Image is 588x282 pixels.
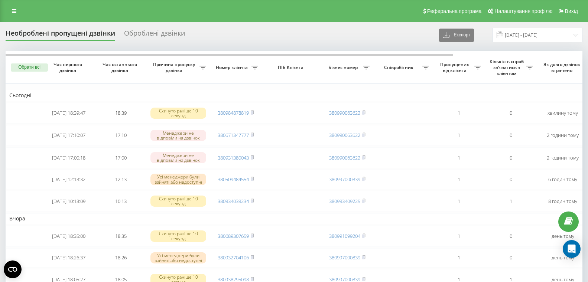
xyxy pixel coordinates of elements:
span: Час останнього дзвінка [101,62,141,73]
span: Налаштування профілю [494,8,552,14]
button: Open CMP widget [4,260,22,278]
div: Open Intercom Messenger [563,240,581,258]
span: Час першого дзвінка [49,62,89,73]
td: 18:39 [95,103,147,124]
div: Скинуто раніше 10 секунд [150,196,206,207]
a: 380509484554 [218,176,249,183]
td: [DATE] 18:26:37 [43,248,95,268]
div: Менеджери не відповіли на дзвінок [150,130,206,141]
td: 1 [485,191,537,211]
td: [DATE] 10:13:09 [43,191,95,211]
div: Менеджери не відповіли на дзвінок [150,152,206,163]
a: 380689307659 [218,233,249,239]
td: 1 [433,191,485,211]
a: 380990063622 [329,132,360,138]
span: Вихід [565,8,578,14]
td: 1 [433,226,485,246]
div: Усі менеджери були зайняті або недоступні [150,252,206,263]
a: 380931380043 [218,154,249,161]
span: Як довго дзвінок втрачено [543,62,583,73]
td: 18:35 [95,226,147,246]
div: Необроблені пропущені дзвінки [6,29,115,41]
span: Кількість спроб зв'язатись з клієнтом [488,59,526,76]
a: 380991099204 [329,233,360,239]
td: 1 [433,170,485,189]
a: 380671347777 [218,132,249,138]
a: 380984878819 [218,109,249,116]
td: 0 [485,248,537,268]
td: [DATE] 12:13:32 [43,170,95,189]
div: Скинуто раніше 10 секунд [150,108,206,119]
td: [DATE] 18:39:47 [43,103,95,124]
a: 380997000839 [329,176,360,183]
a: 380993409225 [329,198,360,204]
td: 0 [485,147,537,168]
button: Експорт [439,29,474,42]
td: 0 [485,103,537,124]
td: 0 [485,170,537,189]
span: Пропущених від клієнта [436,62,474,73]
td: [DATE] 17:10:07 [43,125,95,146]
div: Усі менеджери були зайняті або недоступні [150,174,206,185]
td: 17:10 [95,125,147,146]
td: 0 [485,125,537,146]
td: 12:13 [95,170,147,189]
a: 380997000839 [329,254,360,261]
td: [DATE] 18:35:00 [43,226,95,246]
a: 380934039234 [218,198,249,204]
td: 1 [433,147,485,168]
a: 380990063622 [329,154,360,161]
td: 1 [433,125,485,146]
span: Номер клієнта [214,65,251,70]
span: Причина пропуску дзвінка [150,62,199,73]
td: [DATE] 17:00:18 [43,147,95,168]
div: Оброблені дзвінки [124,29,185,41]
span: Реферальна програма [427,8,482,14]
td: 18:26 [95,248,147,268]
button: Обрати всі [11,63,48,72]
div: Скинуто раніше 10 секунд [150,230,206,242]
span: ПІБ Клієнта [268,65,315,70]
td: 17:00 [95,147,147,168]
td: 10:13 [95,191,147,211]
span: Співробітник [377,65,422,70]
a: 380932704106 [218,254,249,261]
a: 380990063622 [329,109,360,116]
td: 0 [485,226,537,246]
td: 1 [433,103,485,124]
td: 1 [433,248,485,268]
span: Бізнес номер [325,65,363,70]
